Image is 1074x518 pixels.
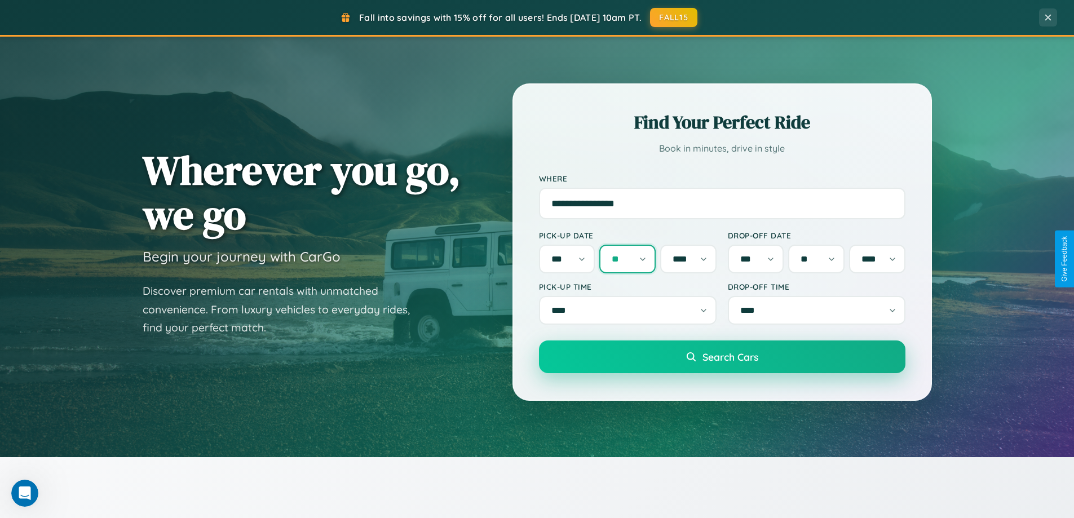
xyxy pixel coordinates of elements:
[143,282,425,337] p: Discover premium car rentals with unmatched convenience. From luxury vehicles to everyday rides, ...
[650,8,697,27] button: FALL15
[539,340,905,373] button: Search Cars
[539,140,905,157] p: Book in minutes, drive in style
[1060,236,1068,282] div: Give Feedback
[143,148,461,237] h1: Wherever you go, we go
[143,248,341,265] h3: Begin your journey with CarGo
[539,174,905,183] label: Where
[728,282,905,291] label: Drop-off Time
[539,231,717,240] label: Pick-up Date
[539,110,905,135] h2: Find Your Perfect Ride
[539,282,717,291] label: Pick-up Time
[11,480,38,507] iframe: Intercom live chat
[728,231,905,240] label: Drop-off Date
[702,351,758,363] span: Search Cars
[359,12,642,23] span: Fall into savings with 15% off for all users! Ends [DATE] 10am PT.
